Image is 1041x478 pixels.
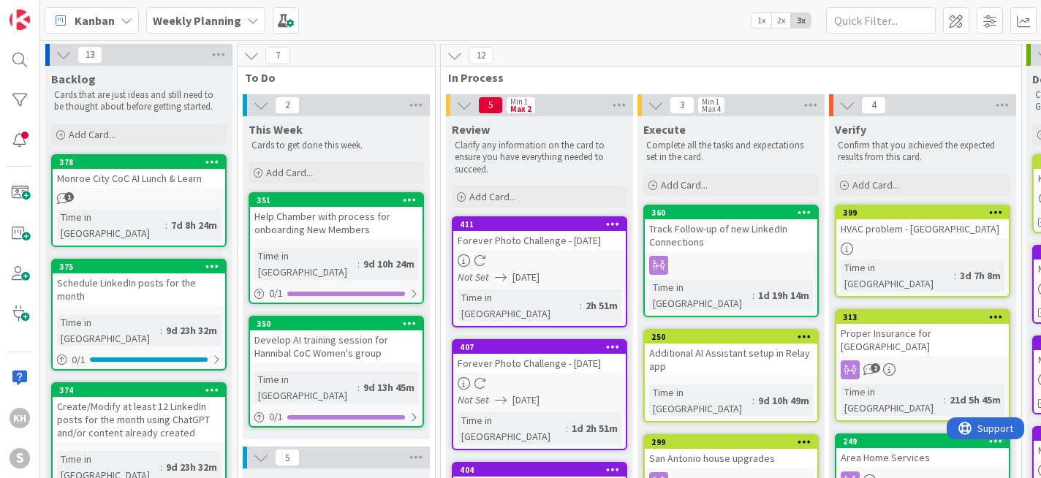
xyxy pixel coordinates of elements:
[162,459,221,475] div: 9d 23h 32m
[946,392,1004,408] div: 21d 5h 45m
[69,128,116,141] span: Add Card...
[835,309,1010,422] a: 313Proper Insurance for [GEOGRAPHIC_DATA]Time in [GEOGRAPHIC_DATA]:21d 5h 45m
[646,140,816,164] p: Complete all the tasks and expectations set in the card.
[843,436,1009,447] div: 249
[645,344,817,376] div: Additional AI Assistant setup in Relay app
[250,194,423,207] div: 351
[57,209,165,241] div: Time in [GEOGRAPHIC_DATA]
[645,219,817,251] div: Track Follow-up of new LinkedIn Connections
[53,273,225,306] div: Schedule LinkedIn posts for the month
[861,96,886,114] span: 4
[269,409,283,425] span: 0 / 1
[512,392,540,408] span: [DATE]
[250,194,423,239] div: 351Help Chamber with process for onboarding New Members
[752,13,771,28] span: 1x
[360,256,418,272] div: 9d 10h 24m
[645,206,817,251] div: 360Track Follow-up of new LinkedIn Connections
[453,463,626,477] div: 404
[53,351,225,369] div: 0/1
[841,384,944,416] div: Time in [GEOGRAPHIC_DATA]
[836,206,1009,219] div: 399
[59,262,225,272] div: 375
[54,89,224,113] p: Cards that are just ideas and still need to be thought about before getting started.
[645,436,817,468] div: 299San Antonio house upgrades
[843,312,1009,322] div: 313
[250,207,423,239] div: Help Chamber with process for onboarding New Members
[64,192,74,202] span: 1
[791,13,811,28] span: 3x
[53,384,225,397] div: 374
[702,105,721,113] div: Max 4
[51,259,227,371] a: 375Schedule LinkedIn posts for the monthTime in [GEOGRAPHIC_DATA]:9d 23h 32m0/1
[852,178,899,191] span: Add Card...
[460,465,626,475] div: 404
[453,341,626,354] div: 407
[460,342,626,352] div: 407
[31,2,67,20] span: Support
[651,208,817,218] div: 360
[645,206,817,219] div: 360
[843,208,1009,218] div: 399
[257,319,423,329] div: 350
[582,297,621,314] div: 2h 51m
[460,219,626,229] div: 411
[453,354,626,373] div: Forever Photo Challenge - [DATE]
[661,178,708,191] span: Add Card...
[167,217,221,233] div: 7d 8h 24m
[956,268,1004,284] div: 3d 7h 8m
[835,122,866,137] span: Verify
[838,140,1007,164] p: Confirm that you achieved the expected results from this card.
[453,218,626,231] div: 411
[841,259,954,292] div: Time in [GEOGRAPHIC_DATA]
[245,70,417,85] span: To Do
[160,322,162,338] span: :
[871,363,880,373] span: 2
[568,420,621,436] div: 1d 2h 51m
[458,270,489,284] i: Not Set
[944,392,946,408] span: :
[478,96,503,114] span: 5
[458,412,566,444] div: Time in [GEOGRAPHIC_DATA]
[360,379,418,395] div: 9d 13h 45m
[57,314,160,346] div: Time in [GEOGRAPHIC_DATA]
[448,70,1003,85] span: In Process
[836,435,1009,467] div: 249Area Home Services
[836,435,1009,448] div: 249
[10,448,30,468] div: S
[254,248,357,280] div: Time in [GEOGRAPHIC_DATA]
[250,408,423,426] div: 0/1
[458,289,580,322] div: Time in [GEOGRAPHIC_DATA]
[643,205,819,317] a: 360Track Follow-up of new LinkedIn ConnectionsTime in [GEOGRAPHIC_DATA]:1d 19h 14m
[77,46,102,64] span: 13
[257,195,423,205] div: 351
[512,270,540,285] span: [DATE]
[649,279,752,311] div: Time in [GEOGRAPHIC_DATA]
[269,286,283,301] span: 0 / 1
[836,219,1009,238] div: HVAC problem - [GEOGRAPHIC_DATA]
[670,96,694,114] span: 3
[59,385,225,395] div: 374
[645,330,817,376] div: 250Additional AI Assistant setup in Relay app
[53,156,225,188] div: 378Monroe City CoC AI Lunch & Learn
[250,330,423,363] div: Develop AI training session for Hannibal CoC Women's group
[275,96,300,114] span: 2
[254,371,357,403] div: Time in [GEOGRAPHIC_DATA]
[160,459,162,475] span: :
[10,10,30,30] img: Visit kanbanzone.com
[458,393,489,406] i: Not Set
[645,436,817,449] div: 299
[643,122,686,137] span: Execute
[754,287,813,303] div: 1d 19h 14m
[53,156,225,169] div: 378
[835,205,1010,297] a: 399HVAC problem - [GEOGRAPHIC_DATA]Time in [GEOGRAPHIC_DATA]:3d 7h 8m
[153,13,241,28] b: Weekly Planning
[275,449,300,466] span: 5
[51,72,96,86] span: Backlog
[357,379,360,395] span: :
[51,154,227,247] a: 378Monroe City CoC AI Lunch & LearnTime in [GEOGRAPHIC_DATA]:7d 8h 24m
[566,420,568,436] span: :
[250,317,423,363] div: 350Develop AI training session for Hannibal CoC Women's group
[53,169,225,188] div: Monroe City CoC AI Lunch & Learn
[249,316,424,428] a: 350Develop AI training session for Hannibal CoC Women's groupTime in [GEOGRAPHIC_DATA]:9d 13h 45m0/1
[72,352,86,368] span: 0 / 1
